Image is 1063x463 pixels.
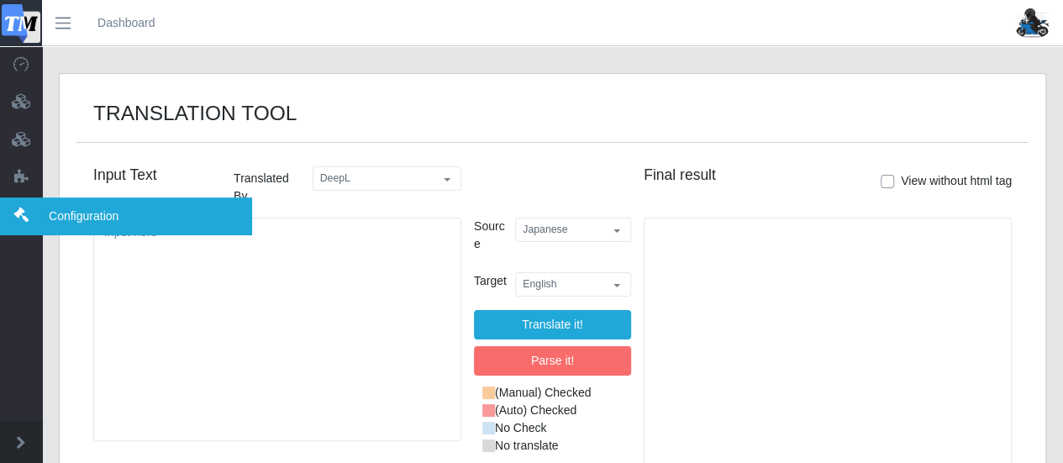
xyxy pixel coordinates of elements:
[93,101,1012,125] h3: TRANSLATION TOOL
[474,346,631,376] button: Parse it!
[474,310,631,339] button: Translate it!
[229,166,308,211] label: Translated By
[470,218,511,259] label: Source
[1013,8,1051,38] img: admin@bootstrapmaster.com
[495,437,558,455] span: No translate
[2,4,40,43] img: japan.webike.net Logo
[901,172,1012,190] label: View without html tag
[495,384,591,402] span: (Manual) Checked
[93,166,166,184] h5: Input Text
[470,272,511,296] label: Target
[495,419,546,437] span: No Check
[97,14,155,32] a: Dashboard
[495,402,576,419] span: (Auto) Checked
[644,166,717,184] h5: Final result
